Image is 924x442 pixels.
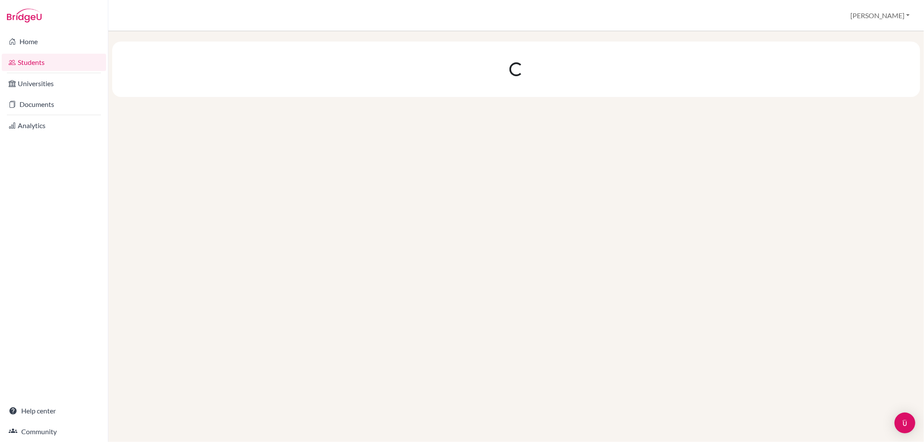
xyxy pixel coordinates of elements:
a: Help center [2,402,106,419]
a: Universities [2,75,106,92]
a: Analytics [2,117,106,134]
a: Students [2,54,106,71]
a: Home [2,33,106,50]
button: [PERSON_NAME] [846,7,914,24]
img: Bridge-U [7,9,42,23]
a: Documents [2,96,106,113]
a: Community [2,423,106,440]
div: Open Intercom Messenger [895,413,915,433]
